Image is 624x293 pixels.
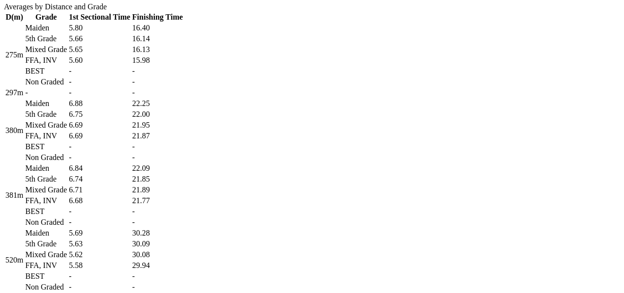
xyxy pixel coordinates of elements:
td: 22.25 [132,99,183,108]
td: 30.09 [132,239,183,249]
th: 1st Sectional Time [68,12,131,22]
td: 5th Grade [25,174,67,184]
td: 5.58 [68,261,131,270]
td: 381m [5,163,24,227]
th: D(m) [5,12,24,22]
td: 21.77 [132,196,183,206]
td: 6.88 [68,99,131,108]
td: FFA, INV [25,196,67,206]
td: 5.69 [68,228,131,238]
td: 6.69 [68,131,131,141]
td: 380m [5,99,24,162]
td: FFA, INV [25,261,67,270]
td: 5.63 [68,239,131,249]
td: Mixed Grade [25,185,67,195]
td: 5.60 [68,55,131,65]
th: Grade [25,12,67,22]
td: 30.08 [132,250,183,260]
td: - [132,207,183,216]
td: Non Graded [25,282,67,292]
td: Non Graded [25,77,67,87]
td: - [132,142,183,152]
td: - [68,271,131,281]
td: Non Graded [25,217,67,227]
td: 5th Grade [25,239,67,249]
td: 30.28 [132,228,183,238]
td: 5th Grade [25,34,67,44]
td: 5.80 [68,23,131,33]
td: 6.74 [68,174,131,184]
td: 5th Grade [25,109,67,119]
td: 6.75 [68,109,131,119]
td: 21.85 [132,174,183,184]
td: 297m [5,88,24,98]
td: - [132,217,183,227]
td: Mixed Grade [25,250,67,260]
td: Maiden [25,163,67,173]
td: FFA, INV [25,55,67,65]
td: 21.87 [132,131,183,141]
td: 5.66 [68,34,131,44]
td: - [132,271,183,281]
td: - [132,282,183,292]
td: 6.69 [68,120,131,130]
div: Averages by Distance and Grade [4,2,620,11]
td: - [132,66,183,76]
td: - [68,282,131,292]
td: - [68,217,131,227]
td: Non Graded [25,153,67,162]
td: - [68,88,131,98]
td: - [132,153,183,162]
td: 6.71 [68,185,131,195]
td: Maiden [25,99,67,108]
td: 16.14 [132,34,183,44]
td: Mixed Grade [25,120,67,130]
td: - [25,88,67,98]
td: - [68,153,131,162]
td: 5.62 [68,250,131,260]
td: 21.95 [132,120,183,130]
td: BEST [25,142,67,152]
td: BEST [25,66,67,76]
td: 22.00 [132,109,183,119]
td: 29.94 [132,261,183,270]
td: 21.89 [132,185,183,195]
td: Mixed Grade [25,45,67,54]
td: FFA, INV [25,131,67,141]
td: 16.40 [132,23,183,33]
td: 520m [5,228,24,292]
td: BEST [25,207,67,216]
td: 6.68 [68,196,131,206]
td: BEST [25,271,67,281]
td: - [132,88,183,98]
td: 275m [5,23,24,87]
td: 22.09 [132,163,183,173]
td: - [68,142,131,152]
td: Maiden [25,228,67,238]
td: - [132,77,183,87]
td: 15.98 [132,55,183,65]
td: 5.65 [68,45,131,54]
td: Maiden [25,23,67,33]
td: - [68,77,131,87]
td: 16.13 [132,45,183,54]
td: - [68,66,131,76]
th: Finishing Time [132,12,183,22]
td: - [68,207,131,216]
td: 6.84 [68,163,131,173]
